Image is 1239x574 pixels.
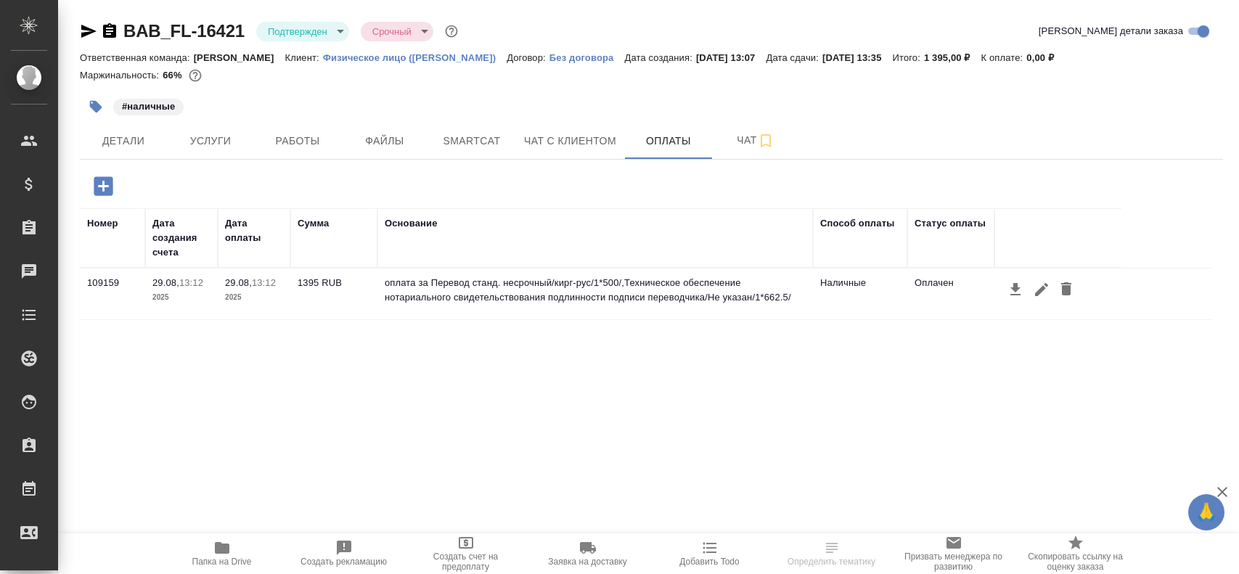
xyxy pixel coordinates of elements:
p: Маржинальность: [80,70,163,81]
span: Услуги [176,132,245,150]
button: Скачать [1002,276,1029,303]
td: 1395 RUB [290,268,377,319]
span: наличные [112,99,185,112]
span: Создать рекламацию [300,557,387,567]
div: Подтвержден [361,22,433,41]
button: Доп статусы указывают на важность/срочность заказа [442,22,461,41]
span: Папка на Drive [192,557,252,567]
svg: Подписаться [757,132,774,149]
span: Определить тематику [788,557,875,567]
p: 1 395,00 ₽ [924,52,981,63]
button: 400.00 RUB; [186,66,205,85]
p: Без договора [549,52,625,63]
div: Подтвержден [256,22,349,41]
p: Дата создания: [624,52,695,63]
p: Ответственная команда: [80,52,194,63]
button: Скопировать ссылку на оценку заказа [1015,533,1137,574]
p: К оплате: [981,52,1027,63]
div: Способ оплаты [820,216,894,231]
p: 2025 [225,290,283,305]
p: Физическое лицо ([PERSON_NAME]) [323,52,507,63]
button: Срочный [368,25,416,38]
td: 109159 [80,268,145,319]
td: Оплачен [907,268,994,319]
p: [DATE] 13:35 [822,52,893,63]
div: Дата оплаты [225,216,283,245]
div: Статус оплаты [915,216,986,231]
span: Smartcat [437,132,507,150]
span: Создать счет на предоплату [414,552,518,572]
p: 0,00 ₽ [1026,52,1065,63]
span: Скопировать ссылку на оценку заказа [1023,552,1128,572]
td: Наличные [813,268,907,319]
a: Физическое лицо ([PERSON_NAME]) [323,51,507,63]
td: оплата за Перевод станд. несрочный/кирг-рус/1*500/,Техническое обеспечение нотариального свидетел... [377,268,813,319]
button: Добавить оплату [83,171,123,201]
span: Добавить Todo [679,557,739,567]
a: BAB_FL-16421 [123,21,245,41]
span: Детали [89,132,158,150]
span: Чат с клиентом [524,132,616,150]
button: 🙏 [1188,494,1224,530]
button: Скопировать ссылку [101,22,118,40]
button: Заявка на доставку [527,533,649,574]
span: 🙏 [1194,497,1219,528]
p: 13:12 [252,277,276,288]
p: Итого: [893,52,924,63]
p: Договор: [507,52,549,63]
button: Добавить Todo [649,533,771,574]
p: #наличные [122,99,175,114]
span: Работы [263,132,332,150]
span: [PERSON_NAME] детали заказа [1039,24,1183,38]
a: Без договора [549,51,625,63]
button: Удалить [1054,276,1079,303]
span: Чат [721,131,790,149]
div: Основание [385,216,438,231]
button: Редактировать [1029,276,1054,303]
span: Файлы [350,132,420,150]
p: Клиент: [285,52,323,63]
p: 29.08, [152,277,179,288]
button: Создать рекламацию [283,533,405,574]
button: Подтвержден [263,25,332,38]
button: Скопировать ссылку для ЯМессенджера [80,22,97,40]
span: Заявка на доставку [548,557,626,567]
button: Добавить тэг [80,91,112,123]
span: Призвать менеджера по развитию [901,552,1006,572]
p: [PERSON_NAME] [194,52,285,63]
button: Папка на Drive [161,533,283,574]
button: Создать счет на предоплату [405,533,527,574]
div: Дата создания счета [152,216,210,260]
div: Номер [87,216,118,231]
p: 29.08, [225,277,252,288]
div: Сумма [298,216,329,231]
p: Дата сдачи: [766,52,822,63]
p: 66% [163,70,185,81]
span: Оплаты [634,132,703,150]
p: 13:12 [179,277,203,288]
p: 2025 [152,290,210,305]
button: Определить тематику [771,533,893,574]
p: [DATE] 13:07 [696,52,766,63]
button: Призвать менеджера по развитию [893,533,1015,574]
